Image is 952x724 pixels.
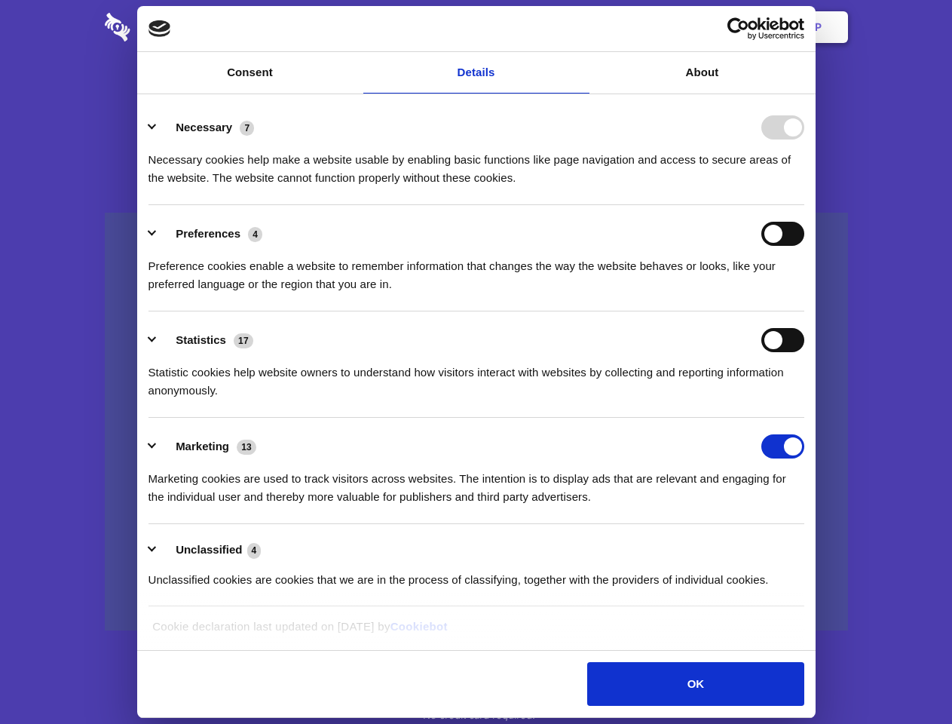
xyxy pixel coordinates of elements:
a: About [589,52,816,94]
div: Marketing cookies are used to track visitors across websites. The intention is to display ads tha... [148,459,804,506]
label: Necessary [176,121,232,133]
a: Wistia video thumbnail [105,213,848,631]
button: Statistics (17) [148,328,263,352]
a: Consent [137,52,363,94]
span: 7 [240,121,254,136]
label: Preferences [176,227,240,240]
label: Marketing [176,440,229,452]
iframe: Drift Widget Chat Controller [877,649,934,706]
a: Usercentrics Cookiebot - opens in a new window [672,17,804,40]
div: Preference cookies enable a website to remember information that changes the way the website beha... [148,246,804,293]
button: Necessary (7) [148,115,264,140]
a: Pricing [442,4,508,51]
h4: Auto-redaction of sensitive data, encrypted data sharing and self-destructing private chats. Shar... [105,137,848,187]
button: OK [587,662,804,706]
label: Statistics [176,333,226,346]
span: 4 [247,543,262,558]
div: Statistic cookies help website owners to understand how visitors interact with websites by collec... [148,352,804,400]
img: logo [148,20,171,37]
button: Marketing (13) [148,434,266,459]
span: 17 [234,333,253,348]
button: Unclassified (4) [148,541,271,560]
a: Cookiebot [390,620,448,633]
a: Login [684,4,749,51]
span: 4 [248,227,262,242]
a: Details [363,52,589,94]
div: Cookie declaration last updated on [DATE] by [141,618,811,647]
h1: Eliminate Slack Data Loss. [105,68,848,122]
a: Contact [611,4,681,51]
span: 13 [237,440,256,455]
div: Necessary cookies help make a website usable by enabling basic functions like page navigation and... [148,140,804,187]
div: Unclassified cookies are cookies that we are in the process of classifying, together with the pro... [148,560,804,589]
img: logo-wordmark-white-trans-d4663122ce5f474addd5e946df7df03e33cb6a1c49d2221995e7729f52c070b2.svg [105,13,234,41]
button: Preferences (4) [148,222,272,246]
